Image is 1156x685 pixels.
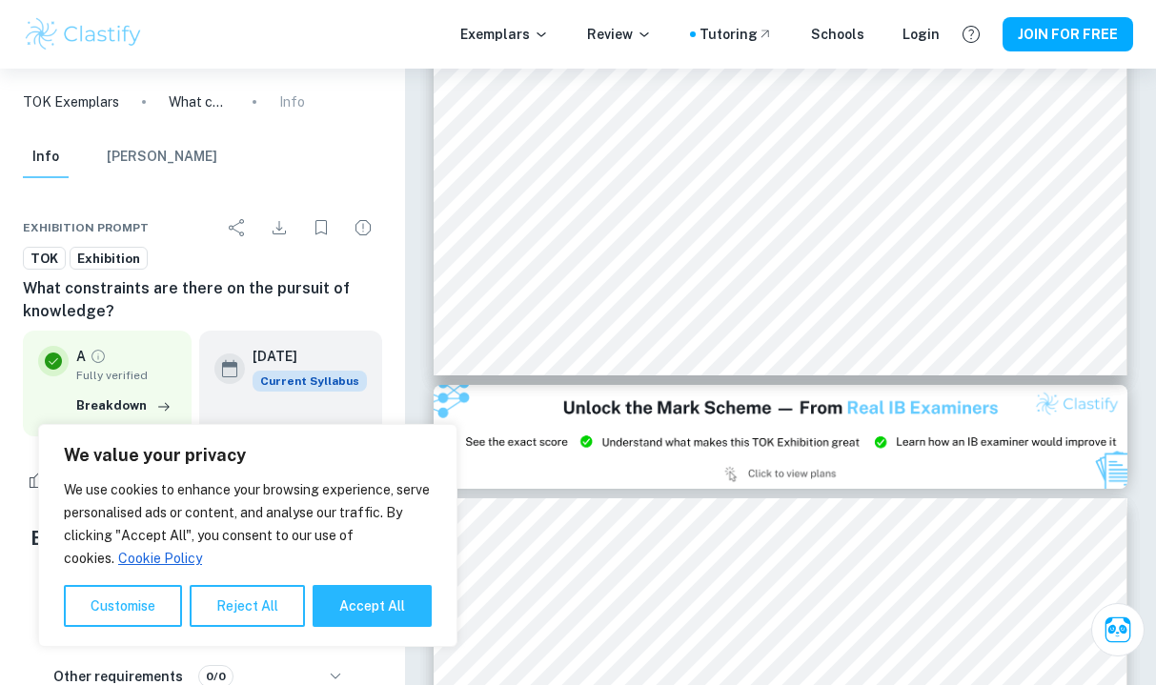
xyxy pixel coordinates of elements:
span: Current Syllabus [253,371,367,392]
p: A [76,346,86,367]
span: Fully verified [76,367,176,384]
a: Grade fully verified [90,348,107,365]
div: We value your privacy [38,424,457,647]
p: What constraints are there on the pursuit of knowledge? [169,91,230,112]
div: Report issue [344,209,382,247]
button: [PERSON_NAME] [107,136,217,178]
p: Info [279,91,305,112]
a: TOK Exemplars [23,91,119,112]
span: TOK [24,250,65,269]
a: Exhibition [70,247,148,271]
button: JOIN FOR FREE [1003,17,1133,51]
p: We use cookies to enhance your browsing experience, serve personalised ads or content, and analys... [64,478,432,570]
img: Clastify logo [23,15,144,53]
a: Login [902,24,940,45]
p: Exemplars [460,24,549,45]
button: Accept All [313,585,432,627]
img: Ad [434,385,1127,489]
div: Share [218,209,256,247]
button: Reject All [190,585,305,627]
a: Cookie Policy [117,550,203,567]
button: Ask Clai [1091,603,1145,656]
div: Bookmark [302,209,340,247]
a: TOK [23,247,66,271]
h6: [DATE] [253,346,352,367]
div: This exemplar is based on the current syllabus. Feel free to refer to it for inspiration/ideas wh... [253,371,367,392]
button: Breakdown [71,392,176,420]
a: Schools [811,24,864,45]
div: Like [23,465,91,495]
h6: What constraints are there on the pursuit of knowledge? [23,277,382,323]
button: Info [23,136,69,178]
div: Download [260,209,298,247]
span: Exhibition Prompt [23,219,149,236]
p: We value your privacy [64,444,432,467]
button: Help and Feedback [955,18,987,50]
p: Review [587,24,652,45]
span: Exhibition [71,250,147,269]
a: Tutoring [700,24,773,45]
button: Customise [64,585,182,627]
h5: Examiner's summary [30,524,375,553]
